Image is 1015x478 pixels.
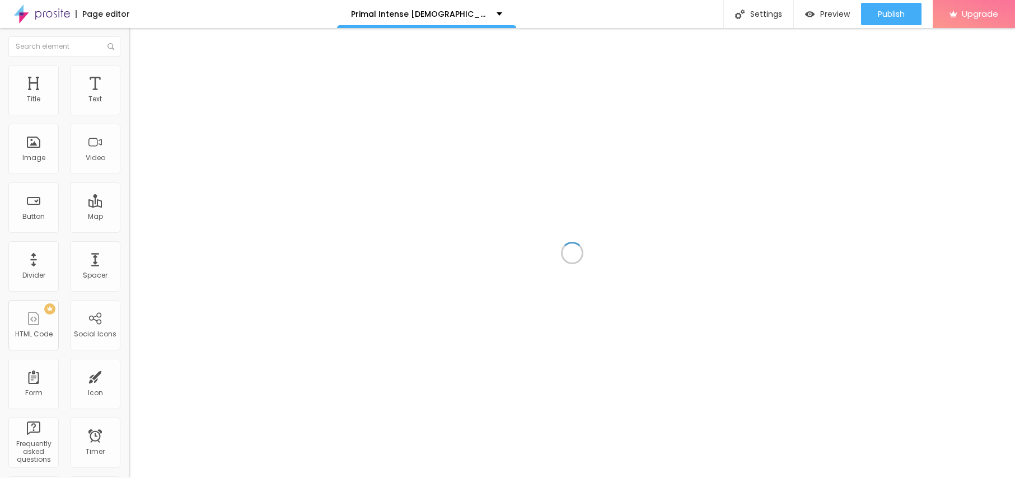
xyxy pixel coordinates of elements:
[88,213,103,221] div: Map
[878,10,905,18] span: Publish
[805,10,815,19] img: view-1.svg
[820,10,850,18] span: Preview
[86,448,105,456] div: Timer
[11,440,55,464] div: Frequently asked questions
[351,10,488,18] p: Primal Intense [DEMOGRAPHIC_DATA][MEDICAL_DATA] Gummies
[962,9,998,18] span: Upgrade
[86,154,105,162] div: Video
[83,271,107,279] div: Spacer
[88,95,102,103] div: Text
[8,36,120,57] input: Search element
[27,95,40,103] div: Title
[25,389,43,397] div: Form
[22,154,45,162] div: Image
[22,213,45,221] div: Button
[76,10,130,18] div: Page editor
[22,271,45,279] div: Divider
[794,3,861,25] button: Preview
[88,389,103,397] div: Icon
[15,330,53,338] div: HTML Code
[107,43,114,50] img: Icone
[74,330,116,338] div: Social Icons
[861,3,922,25] button: Publish
[735,10,745,19] img: Icone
